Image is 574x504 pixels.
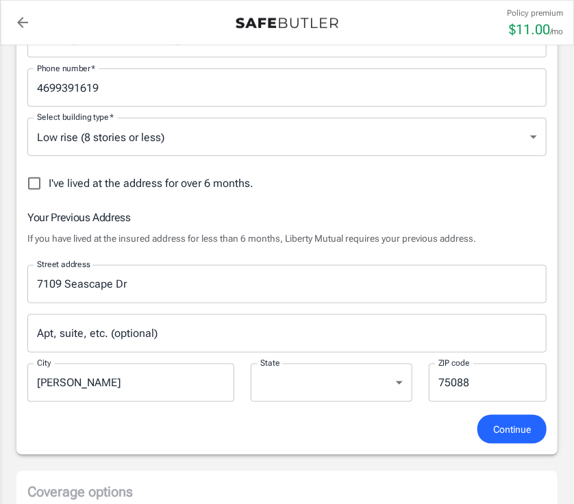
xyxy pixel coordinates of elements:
div: Low rise (8 stories or less) [27,118,547,156]
span: Continue [493,421,531,438]
span: I've lived at the address for over 6 months. [49,175,253,192]
p: If you have lived at the insured address for less than 6 months, Liberty Mutual requires your pre... [27,231,547,245]
span: $ 11.00 [509,21,550,38]
label: City [37,357,51,369]
label: Street address [37,259,90,270]
input: Enter number [27,68,547,107]
label: State [260,357,280,369]
img: Back to quotes [236,18,338,29]
label: Phone number [37,62,95,74]
h6: Your Previous Address [27,209,547,226]
button: Continue [477,415,547,444]
a: back to quotes [9,9,36,36]
p: Policy premium [507,7,563,19]
label: ZIP code [438,357,470,369]
p: /mo [550,25,563,38]
label: Select building type [37,112,114,123]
